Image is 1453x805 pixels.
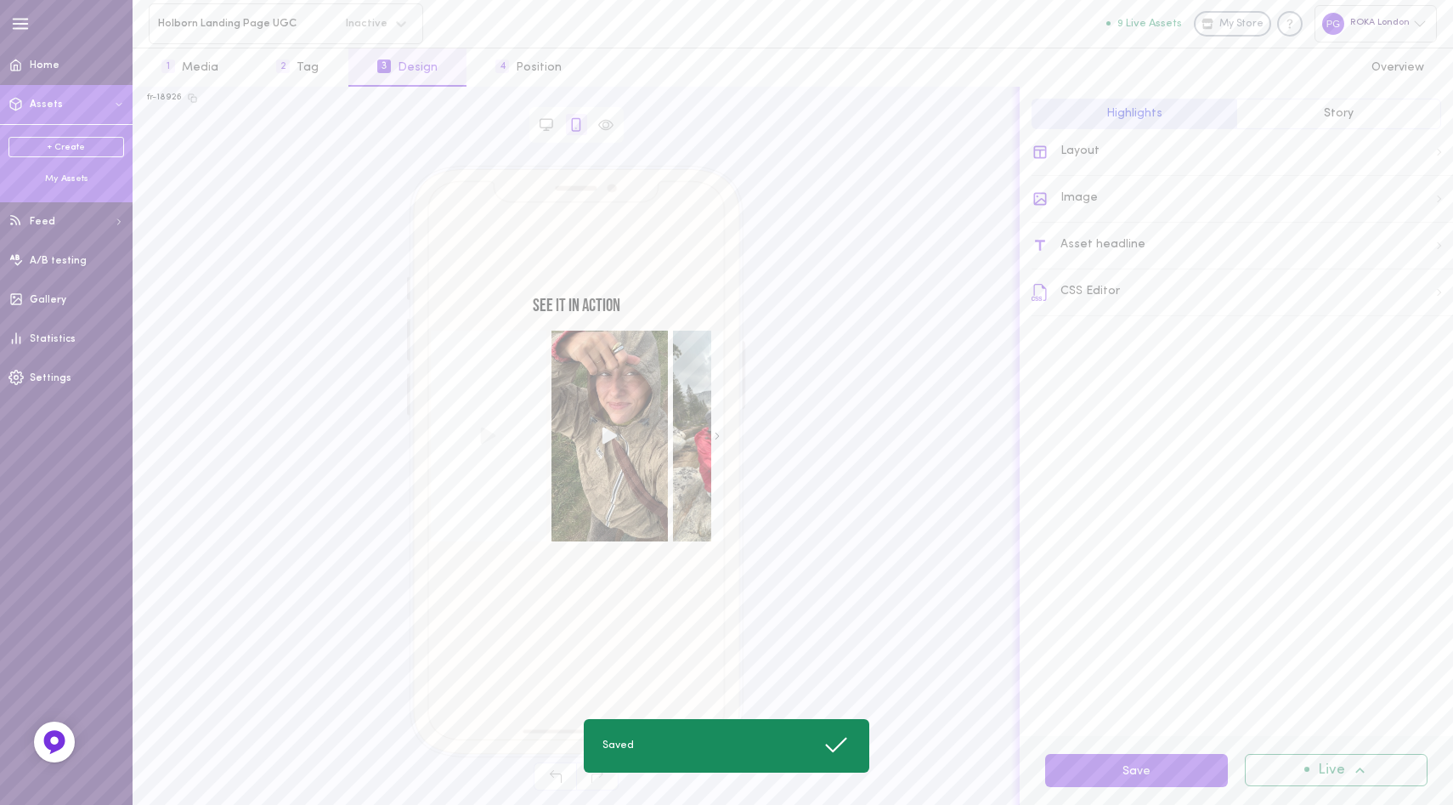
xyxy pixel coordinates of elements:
button: 4Position [466,48,591,87]
a: My Store [1194,11,1271,37]
a: + Create [8,137,124,157]
div: Layout [1032,129,1453,176]
span: 2 [276,60,290,73]
div: Image [1032,176,1453,223]
button: 3Design [348,48,466,87]
span: Assets [30,99,63,110]
span: Story [1324,107,1354,120]
a: 9 Live Assets [1106,18,1194,30]
span: 1 [161,60,175,73]
span: Inactive [335,18,387,29]
button: 1Media [133,48,247,87]
button: Live [1245,754,1428,786]
span: Holborn Landing Page UGC [158,17,335,30]
div: CSS Editor [1032,269,1453,316]
span: Statistics [30,334,76,344]
span: Settings [30,373,71,383]
button: 9 Live Assets [1106,18,1182,29]
span: A/B testing [30,256,87,266]
div: Knowledge center [1277,11,1303,37]
span: Highlights [1106,107,1162,120]
span: Gallery [30,295,66,305]
img: Feedback Button [42,729,67,755]
span: Home [30,60,59,71]
div: ROKA London [1314,5,1437,42]
span: Feed [30,217,55,227]
img: 1758886166291.jpeg [551,331,668,542]
span: Redo [576,762,619,791]
span: My Store [1219,17,1264,32]
span: Saved [602,739,634,753]
span: Live [1318,763,1345,778]
span: Undo [534,762,576,791]
img: 1758886166941.jpeg [673,331,789,542]
button: 2Tag [247,48,348,87]
div: Asset headline [1032,223,1453,269]
div: SEE IT IN ACTION [431,297,723,315]
button: Story [1236,99,1441,129]
button: Highlights [1032,99,1236,129]
div: My Assets [8,173,124,185]
span: 4 [495,60,509,73]
button: Save [1045,754,1228,787]
button: Overview [1343,48,1453,87]
span: 3 [377,60,391,73]
div: fr-18926 [147,92,182,104]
